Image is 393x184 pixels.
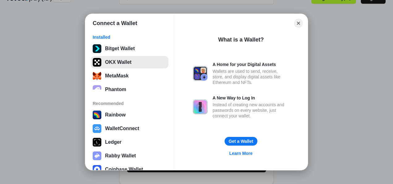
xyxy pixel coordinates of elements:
[93,34,167,40] div: Installed
[93,58,101,67] img: 5VZ71FV6L7PA3gg3tXrdQ+DgLhC+75Wq3no69P3MC0NFQpx2lL04Ql9gHK1bRDjsSBIvScBnDTk1WrlGIZBorIDEYJj+rhdgn...
[91,150,168,162] button: Rabby Wallet
[93,151,101,160] img: svg+xml,%3Csvg%20xmlns%3D%22http%3A%2F%2Fwww.w3.org%2F2000%2Fsvg%22%20fill%3D%22none%22%20viewBox...
[294,19,303,28] button: Close
[93,85,101,94] img: epq2vO3P5aLWl15yRS7Q49p1fHTx2Sgh99jU3kfXv7cnPATIVQHAx5oQs66JWv3SWEjHOsb3kKgmE5WNBxBId7C8gm8wEgOvz...
[91,136,168,148] button: Ledger
[226,149,256,157] a: Learn More
[93,72,101,80] img: svg+xml;base64,PHN2ZyB3aWR0aD0iMzUiIGhlaWdodD0iMzQiIHZpZXdCb3g9IjAgMCAzNSAzNCIgZmlsbD0ibm9uZSIgeG...
[105,139,121,145] div: Ledger
[213,68,289,85] div: Wallets are used to send, receive, store, and display digital assets like Ethereum and NFTs.
[105,73,129,79] div: MetaMask
[213,62,289,67] div: A Home for your Digital Assets
[91,122,168,135] button: WalletConnect
[91,109,168,121] button: Rainbow
[105,59,132,65] div: OKX Wallet
[229,151,252,156] div: Learn More
[93,111,101,119] img: svg+xml,%3Csvg%20width%3D%22120%22%20height%3D%22120%22%20viewBox%3D%220%200%20120%20120%22%20fil...
[105,153,136,159] div: Rabby Wallet
[193,99,208,114] img: svg+xml,%3Csvg%20xmlns%3D%22http%3A%2F%2Fwww.w3.org%2F2000%2Fsvg%22%20fill%3D%22none%22%20viewBox...
[213,102,289,119] div: Instead of creating new accounts and passwords on every website, just connect your wallet.
[193,66,208,81] img: svg+xml,%3Csvg%20xmlns%3D%22http%3A%2F%2Fwww.w3.org%2F2000%2Fsvg%22%20fill%3D%22none%22%20viewBox...
[229,138,253,144] div: Get a Wallet
[93,20,137,27] h1: Connect a Wallet
[105,46,135,51] div: Bitget Wallet
[93,101,167,106] div: Recommended
[93,124,101,133] img: svg+xml,%3Csvg%20width%3D%2228%22%20height%3D%2228%22%20viewBox%3D%220%200%2028%2028%22%20fill%3D...
[91,56,168,68] button: OKX Wallet
[213,95,289,101] div: A New Way to Log In
[225,137,257,146] button: Get a Wallet
[105,112,126,118] div: Rainbow
[93,165,101,174] img: svg+xml,%3Csvg%20width%3D%2228%22%20height%3D%2228%22%20viewBox%3D%220%200%2028%2028%22%20fill%3D...
[105,87,126,92] div: Phantom
[91,70,168,82] button: MetaMask
[105,126,139,131] div: WalletConnect
[105,167,143,172] div: Coinbase Wallet
[91,83,168,96] button: Phantom
[91,163,168,176] button: Coinbase Wallet
[218,36,264,43] div: What is a Wallet?
[93,138,101,147] img: svg+xml,%3Csvg%20xmlns%3D%22http%3A%2F%2Fwww.w3.org%2F2000%2Fsvg%22%20width%3D%2228%22%20height%3...
[91,42,168,55] button: Bitget Wallet
[93,44,101,53] img: svg+xml;base64,PHN2ZyB3aWR0aD0iNTEyIiBoZWlnaHQ9IjUxMiIgdmlld0JveD0iMCAwIDUxMiA1MTIiIGZpbGw9Im5vbm...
